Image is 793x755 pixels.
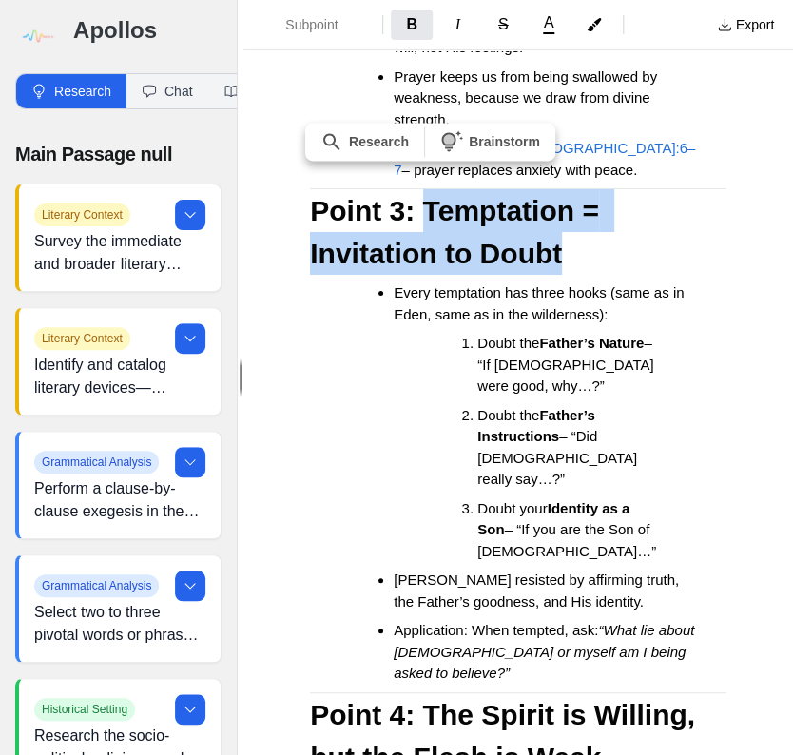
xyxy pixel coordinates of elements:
[698,660,770,732] iframe: Drift Widget Chat Controller
[498,16,509,32] span: S
[429,127,551,158] button: Brainstorm
[706,10,785,40] button: Export
[208,74,411,108] button: [DEMOGRAPHIC_DATA]
[394,284,687,322] span: Every temptation has three hooks (same as in Eden, same as in the wilderness):
[544,15,554,30] span: A
[34,354,205,399] p: Identify and catalog literary devices—parallelism, chiasm, metaphor, repetition, irony—within the...
[528,11,570,38] button: A
[477,500,547,516] span: Doubt your
[436,10,478,40] button: Format Italics
[477,407,539,423] span: Doubt the
[15,140,222,168] p: Main Passage null
[309,127,420,158] button: Research
[34,203,130,226] span: Literary Context
[477,428,641,487] span: – “Did [DEMOGRAPHIC_DATA] really say…?”
[539,335,644,351] strong: Father’s Nature
[391,10,433,40] button: Format Bold
[34,601,205,647] p: Select two to three pivotal words or phrases, trace their semantic range across the OT/NT, and co...
[126,74,208,108] button: Chat
[477,335,657,394] span: – “If [DEMOGRAPHIC_DATA] were good, why…?”
[34,698,135,721] span: Historical Setting
[251,8,375,42] button: Formatting Options
[394,622,698,681] em: “What lie about [DEMOGRAPHIC_DATA] or myself am I being asked to believe?”
[34,327,130,350] span: Literary Context
[34,230,205,276] p: Survey the immediate and broader literary context: map the passage’s location within the book, no...
[406,16,417,32] span: B
[34,451,159,474] span: Grammatical Analysis
[394,140,695,178] a: [DEMOGRAPHIC_DATA]:6–7
[477,521,656,559] span: – “If you are the Son of [DEMOGRAPHIC_DATA]…”
[285,15,352,34] span: Subpoint
[394,571,683,610] span: [PERSON_NAME] resisted by affirming truth, the Father’s goodness, and His identity.
[402,162,638,178] span: – prayer replaces anxiety with peace.
[34,574,159,597] span: Grammatical Analysis
[16,74,126,108] button: Research
[15,15,58,58] img: logo
[34,477,205,523] p: Perform a clause‐by‐clause exegesis in the original language: analyze Greek or Hebrew syntax, ver...
[455,16,460,32] span: I
[394,622,598,638] span: Application: When tempted, ask:
[310,195,607,269] strong: Point 3: Temptation = Invitation to Doubt
[477,335,539,351] span: Doubt the
[73,15,222,46] h3: Apollos
[394,68,661,127] span: Prayer keeps us from being swallowed by weakness, because we draw from divine strength.
[477,500,633,538] strong: Identity as a Son
[482,10,524,40] button: Format Strikethrough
